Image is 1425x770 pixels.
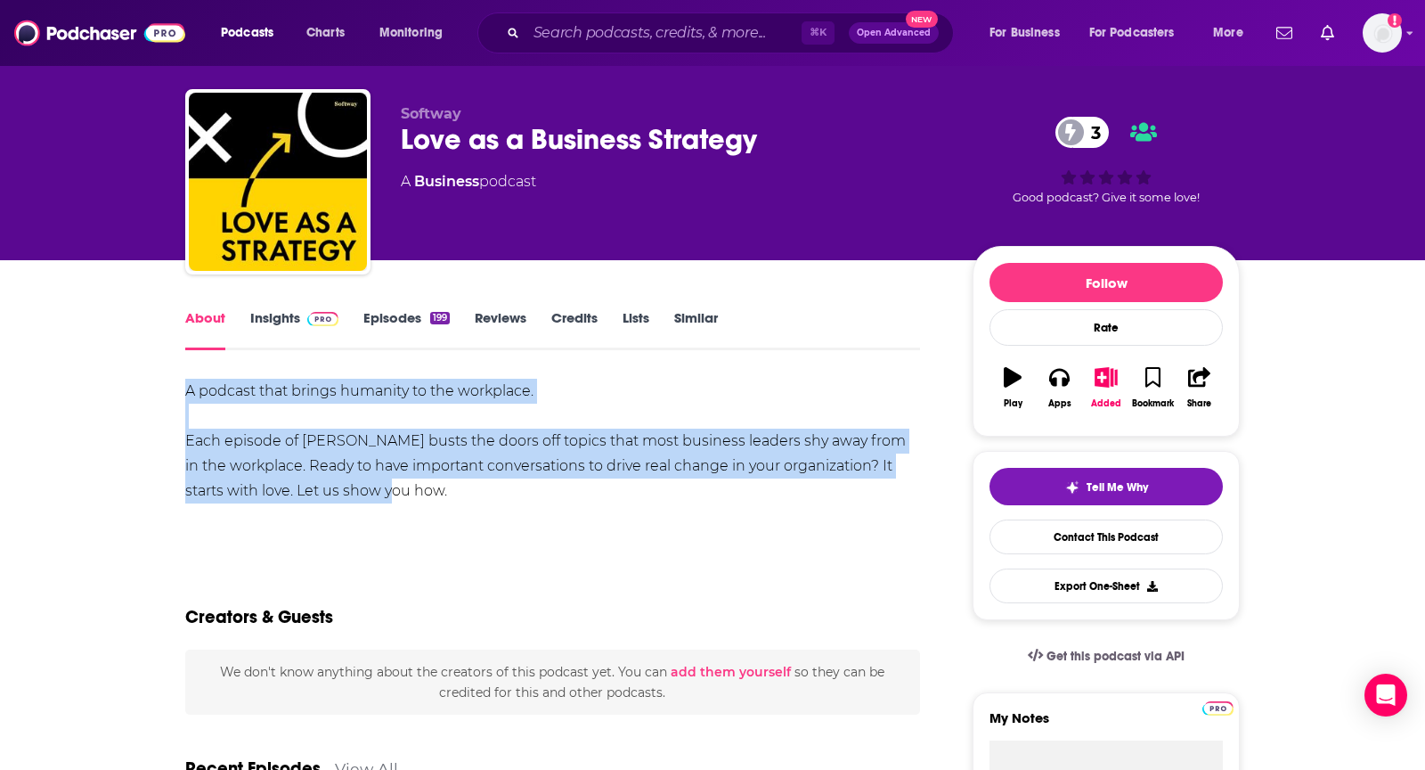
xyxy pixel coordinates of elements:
span: 3 [1073,117,1110,148]
div: 199 [430,312,450,324]
button: Open AdvancedNew [849,22,939,44]
span: Good podcast? Give it some love! [1013,191,1200,204]
button: open menu [977,19,1082,47]
span: More [1213,20,1243,45]
img: Podchaser Pro [1202,701,1234,716]
button: Share [1177,356,1223,420]
span: Get this podcast via API [1046,649,1185,664]
button: Play [989,356,1036,420]
a: Episodes199 [363,309,450,350]
span: Tell Me Why [1087,480,1148,495]
span: ⌘ K [802,21,835,45]
span: New [906,11,938,28]
a: About [185,309,225,350]
a: Similar [674,309,718,350]
img: Podchaser - Follow, Share and Rate Podcasts [14,16,185,50]
svg: Add a profile image [1388,13,1402,28]
a: Show notifications dropdown [1314,18,1341,48]
a: Reviews [475,309,526,350]
button: Follow [989,263,1223,302]
a: InsightsPodchaser Pro [250,309,338,350]
button: open menu [1078,19,1201,47]
img: User Profile [1363,13,1402,53]
a: Show notifications dropdown [1269,18,1299,48]
span: Charts [306,20,345,45]
span: Logged in as TeemsPR [1363,13,1402,53]
div: Open Intercom Messenger [1364,674,1407,717]
button: open menu [208,19,297,47]
span: Softway [401,105,461,122]
label: My Notes [989,709,1223,741]
a: Charts [295,19,355,47]
button: Export One-Sheet [989,569,1223,603]
span: We don't know anything about the creators of this podcast yet . You can so they can be credited f... [220,664,884,700]
div: A podcast that brings humanity to the workplace. Each episode of [PERSON_NAME] busts the doors of... [185,379,920,504]
a: Business [414,173,479,190]
button: Apps [1036,356,1082,420]
span: Monitoring [379,20,443,45]
span: For Podcasters [1089,20,1175,45]
div: Play [1004,398,1022,409]
div: Share [1187,398,1211,409]
input: Search podcasts, credits, & more... [526,19,802,47]
a: Lists [623,309,649,350]
img: tell me why sparkle [1065,480,1079,495]
button: Added [1083,356,1129,420]
span: For Business [989,20,1060,45]
button: Bookmark [1129,356,1176,420]
span: Open Advanced [857,29,931,37]
div: Apps [1048,398,1071,409]
span: Podcasts [221,20,273,45]
div: Added [1091,398,1121,409]
img: Podchaser Pro [307,312,338,326]
a: 3 [1055,117,1110,148]
button: add them yourself [671,665,791,679]
button: Show profile menu [1363,13,1402,53]
a: Contact This Podcast [989,520,1223,554]
a: Credits [551,309,598,350]
button: open menu [1201,19,1266,47]
div: 3Good podcast? Give it some love! [973,105,1240,216]
a: Get this podcast via API [1014,635,1199,678]
button: open menu [367,19,466,47]
div: Bookmark [1132,398,1174,409]
h2: Creators & Guests [185,606,333,628]
div: A podcast [401,171,536,192]
img: Love as a Business Strategy [189,93,367,271]
button: tell me why sparkleTell Me Why [989,468,1223,505]
div: Rate [989,309,1223,346]
a: Pro website [1202,699,1234,716]
div: Search podcasts, credits, & more... [494,12,971,53]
